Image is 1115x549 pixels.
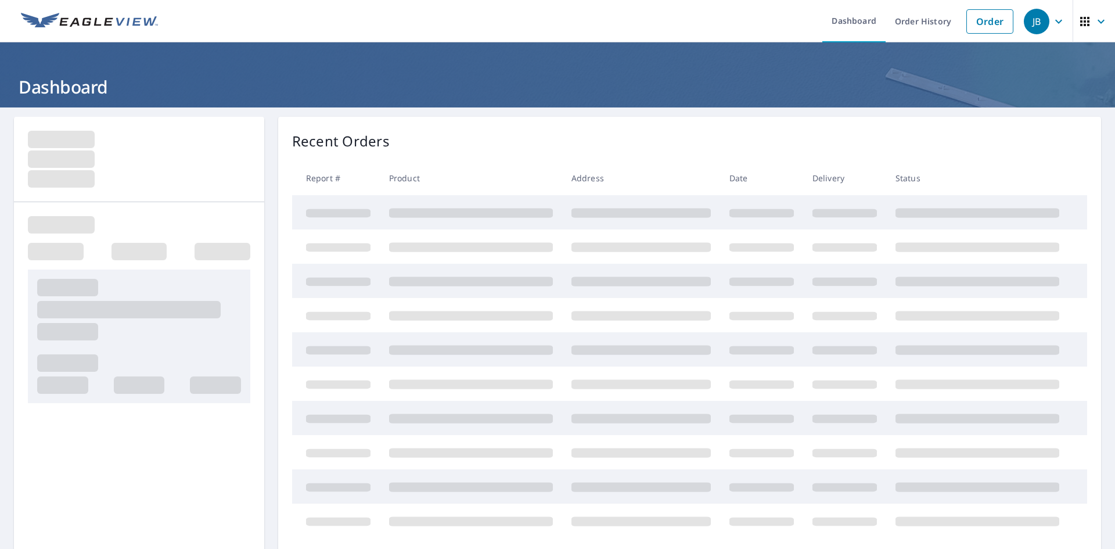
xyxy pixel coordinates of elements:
p: Recent Orders [292,131,390,152]
a: Order [966,9,1013,34]
h1: Dashboard [14,75,1101,99]
th: Product [380,161,562,195]
img: EV Logo [21,13,158,30]
div: JB [1024,9,1049,34]
th: Delivery [803,161,886,195]
th: Report # [292,161,380,195]
th: Date [720,161,803,195]
th: Address [562,161,720,195]
th: Status [886,161,1069,195]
